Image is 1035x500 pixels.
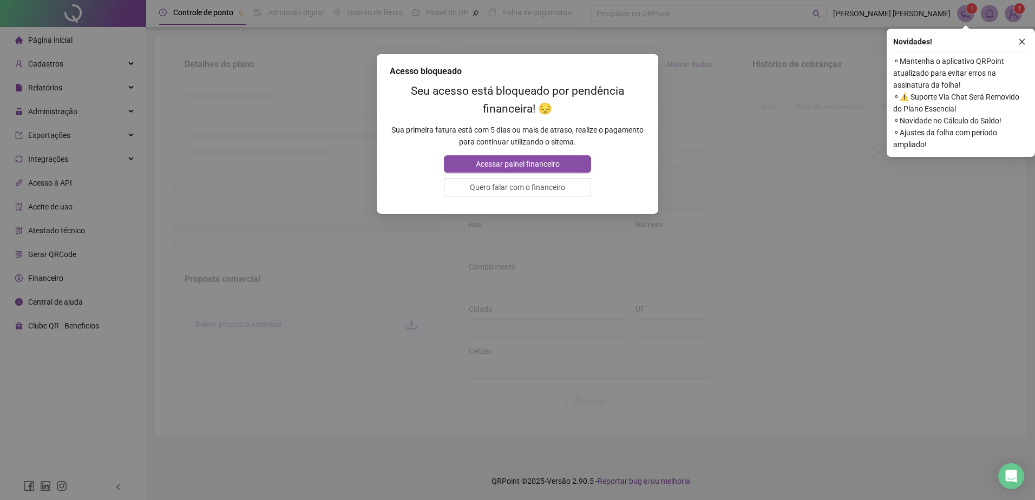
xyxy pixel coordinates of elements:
span: ⚬ Mantenha o aplicativo QRPoint atualizado para evitar erros na assinatura da folha! [893,55,1029,91]
div: Acesso bloqueado [390,65,645,78]
span: Novidades ! [893,36,932,48]
span: close [1018,38,1026,45]
span: ⚬ Ajustes da folha com período ampliado! [893,127,1029,150]
button: Acessar painel financeiro [444,155,591,173]
span: Acessar painel financeiro [476,158,560,170]
button: Quero falar com o financeiro [444,178,591,196]
span: ⚬ Novidade no Cálculo do Saldo! [893,115,1029,127]
p: Sua primeira fatura está com 5 dias ou mais de atraso, realize o pagamento para continuar utiliza... [390,124,645,148]
div: Open Intercom Messenger [998,463,1024,489]
span: ⚬ ⚠️ Suporte Via Chat Será Removido do Plano Essencial [893,91,1029,115]
h2: Seu acesso está bloqueado por pendência financeira! 😔 [390,82,645,118]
